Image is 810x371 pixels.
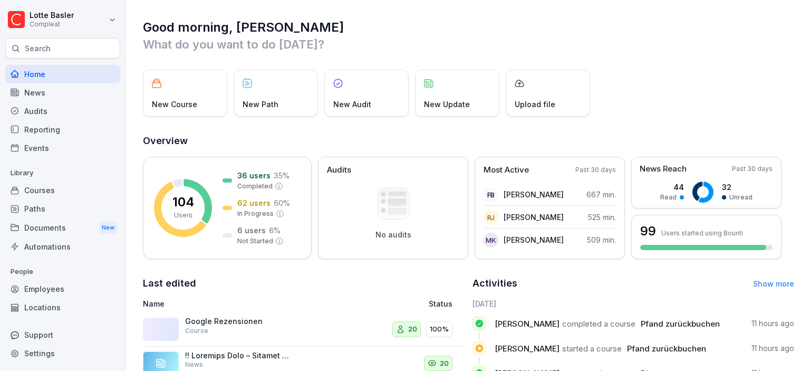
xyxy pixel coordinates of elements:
[30,21,74,28] p: Compleat
[152,99,197,110] p: New Course
[185,360,203,369] p: News
[504,212,564,223] p: [PERSON_NAME]
[641,319,720,329] span: Pfand zurückbuchen
[484,164,529,176] p: Most Active
[484,233,498,248] div: MK
[5,102,120,120] a: Audits
[143,36,794,53] p: What do you want to do [DATE]?
[269,225,281,236] p: 6 %
[143,298,341,309] p: Name
[237,236,273,246] p: Not Started
[5,218,120,237] div: Documents
[5,165,120,182] p: Library
[515,99,555,110] p: Upload file
[172,196,194,208] p: 104
[5,280,120,298] a: Employees
[25,43,51,54] p: Search
[5,218,120,237] a: DocumentsNew
[185,351,291,360] p: !! Loremips Dolo – Sitamet & Consectetura 📍 Elitseddo Eiusmodt Incididu & Utlaboreet Doloremagnaa...
[640,222,656,240] h3: 99
[185,317,291,326] p: Google Rezensionen
[237,197,271,208] p: 62 users
[484,187,498,202] div: FB
[429,298,452,309] p: Status
[30,11,74,20] p: Lotte Basler
[627,344,706,354] span: Pfand zurückbuchen
[333,99,371,110] p: New Audit
[751,343,794,354] p: 11 hours ago
[424,99,470,110] p: New Update
[143,312,465,347] a: Google RezensionenCourse20100%
[640,163,687,175] p: News Reach
[243,99,278,110] p: New Path
[5,181,120,199] a: Courses
[753,279,794,288] a: Show more
[143,134,794,148] h2: Overview
[5,237,120,256] a: Automations
[430,324,449,335] p: 100%
[143,276,465,291] h2: Last edited
[575,165,616,175] p: Past 30 days
[587,234,616,245] p: 509 min.
[99,222,117,234] div: New
[274,197,290,208] p: 60 %
[5,83,120,102] a: News
[562,319,635,329] span: completed a course
[495,319,560,329] span: [PERSON_NAME]
[5,199,120,218] a: Paths
[484,210,498,225] div: RJ
[472,298,795,309] h6: [DATE]
[408,324,417,335] p: 20
[504,189,564,200] p: [PERSON_NAME]
[185,326,208,336] p: Course
[562,344,622,354] span: started a course
[751,318,794,329] p: 11 hours ago
[5,326,120,344] div: Support
[237,225,266,236] p: 6 users
[327,164,351,176] p: Audits
[5,344,120,363] a: Settings
[5,120,120,139] a: Reporting
[237,170,271,181] p: 36 users
[586,189,616,200] p: 667 min.
[732,164,773,174] p: Past 30 days
[5,298,120,317] a: Locations
[495,344,560,354] span: [PERSON_NAME]
[5,263,120,280] p: People
[5,65,120,83] a: Home
[472,276,517,291] h2: Activities
[237,182,273,191] p: Completed
[722,182,753,193] p: 32
[588,212,616,223] p: 525 min.
[174,211,192,220] p: Users
[440,358,449,369] p: 20
[143,19,794,36] h1: Good morning, [PERSON_NAME]
[660,182,684,193] p: 44
[274,170,290,181] p: 35 %
[661,229,743,237] p: Users started using Bounti
[375,230,411,240] p: No audits
[237,209,274,218] p: In Progress
[660,193,677,202] p: Read
[504,234,564,245] p: [PERSON_NAME]
[729,193,753,202] p: Unread
[5,139,120,157] a: Events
